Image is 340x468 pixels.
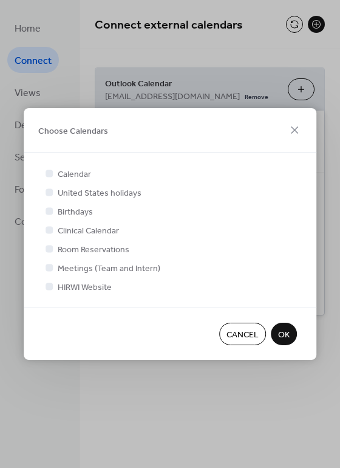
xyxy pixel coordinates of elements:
[58,168,91,181] span: Calendar
[278,329,290,342] span: OK
[38,125,108,137] span: Choose Calendars
[271,323,297,345] button: OK
[58,244,129,256] span: Room Reservations
[219,323,266,345] button: Cancel
[226,329,259,342] span: Cancel
[58,263,160,275] span: Meetings (Team and Intern)
[58,281,112,294] span: HIRWI Website
[58,206,93,219] span: Birthdays
[58,225,119,238] span: Clinical Calendar
[58,187,141,200] span: United States holidays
